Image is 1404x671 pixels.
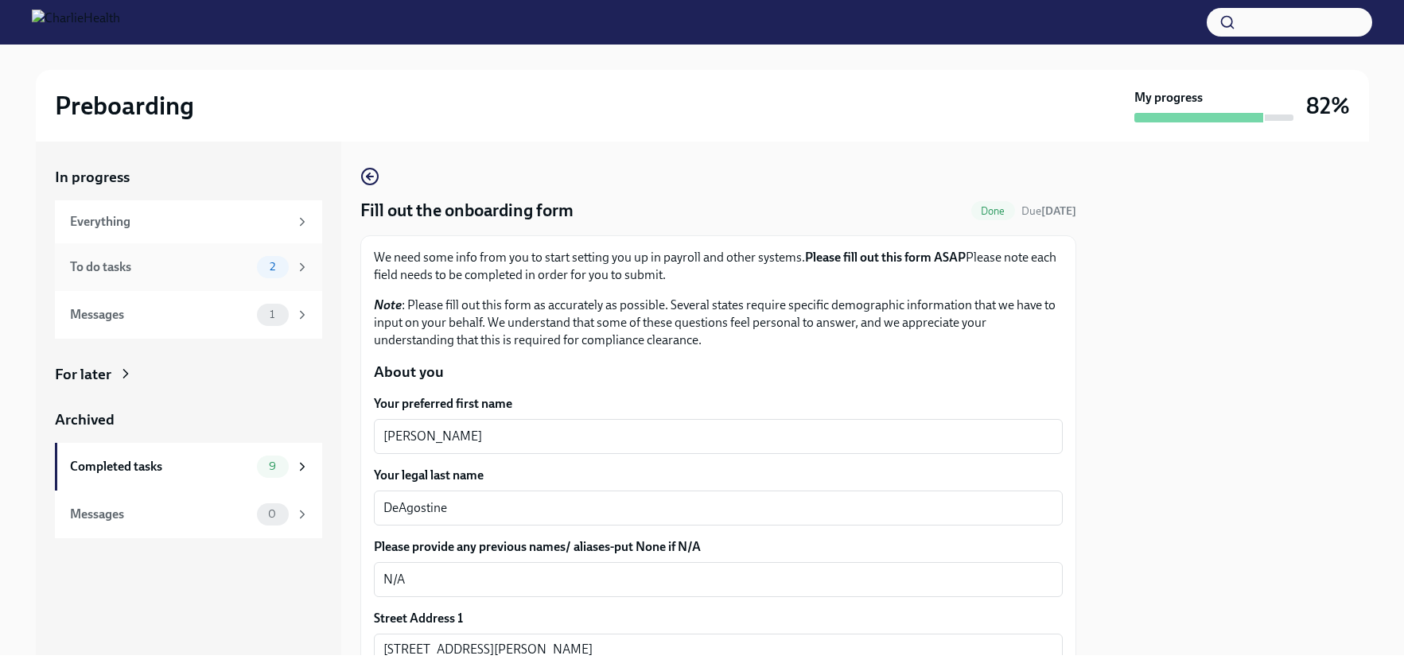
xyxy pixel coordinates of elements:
div: Messages [70,506,251,523]
strong: My progress [1134,89,1203,107]
span: 9 [259,460,286,472]
h3: 82% [1306,91,1350,120]
strong: Please fill out this form ASAP [805,250,966,265]
a: Completed tasks9 [55,443,322,491]
span: 2 [260,261,285,273]
div: Completed tasks [70,458,251,475]
textarea: DeAgostine [383,498,1053,518]
span: August 10th, 2025 06:00 [1021,204,1076,219]
textarea: [PERSON_NAME] [383,427,1053,446]
a: To do tasks2 [55,243,322,291]
a: Archived [55,409,322,430]
span: 1 [260,308,284,320]
label: Street Address 1 [374,610,463,627]
a: Messages1 [55,291,322,339]
div: To do tasks [70,258,251,276]
strong: Note [374,297,402,312]
h4: Fill out the onboarding form [360,199,574,223]
label: Your preferred first name [374,395,1063,413]
p: We need some info from you to start setting you up in payroll and other systems. Please note each... [374,249,1063,284]
span: Due [1021,204,1076,218]
img: CharlieHealth [32,10,120,35]
a: In progress [55,167,322,188]
div: Messages [70,306,251,324]
h2: Preboarding [55,90,194,122]
a: Messages0 [55,491,322,538]
span: 0 [259,508,286,520]
label: Your legal last name [374,467,1063,484]
p: : Please fill out this form as accurately as possible. Several states require specific demographi... [374,297,1063,349]
strong: [DATE] [1041,204,1076,218]
label: Please provide any previous names/ aliases-put None if N/A [374,538,1063,556]
a: Everything [55,200,322,243]
textarea: N/A [383,570,1053,589]
div: Everything [70,213,289,231]
div: For later [55,364,111,385]
a: For later [55,364,322,385]
span: Done [971,205,1015,217]
p: About you [374,362,1063,382]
